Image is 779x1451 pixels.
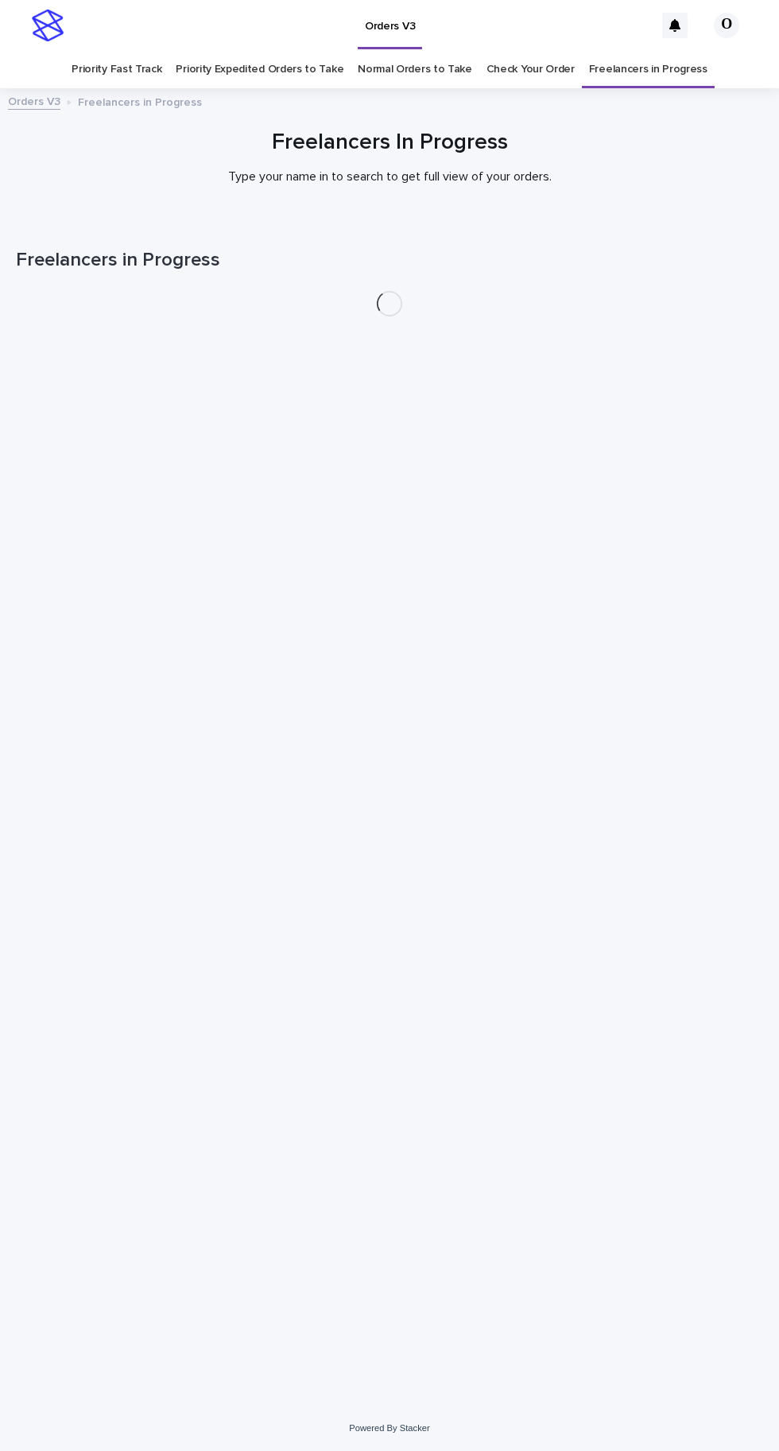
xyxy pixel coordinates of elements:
a: Freelancers in Progress [589,51,707,88]
div: О [714,13,739,38]
h1: Freelancers in Progress [16,249,763,272]
a: Check Your Order [486,51,575,88]
h1: Freelancers In Progress [16,130,763,157]
a: Normal Orders to Take [358,51,472,88]
a: Priority Fast Track [72,51,161,88]
p: Type your name in to search to get full view of your orders. [72,169,707,184]
a: Orders V3 [8,91,60,110]
a: Priority Expedited Orders to Take [176,51,343,88]
a: Powered By Stacker [349,1423,429,1433]
img: stacker-logo-s-only.png [32,10,64,41]
p: Freelancers in Progress [78,92,202,110]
